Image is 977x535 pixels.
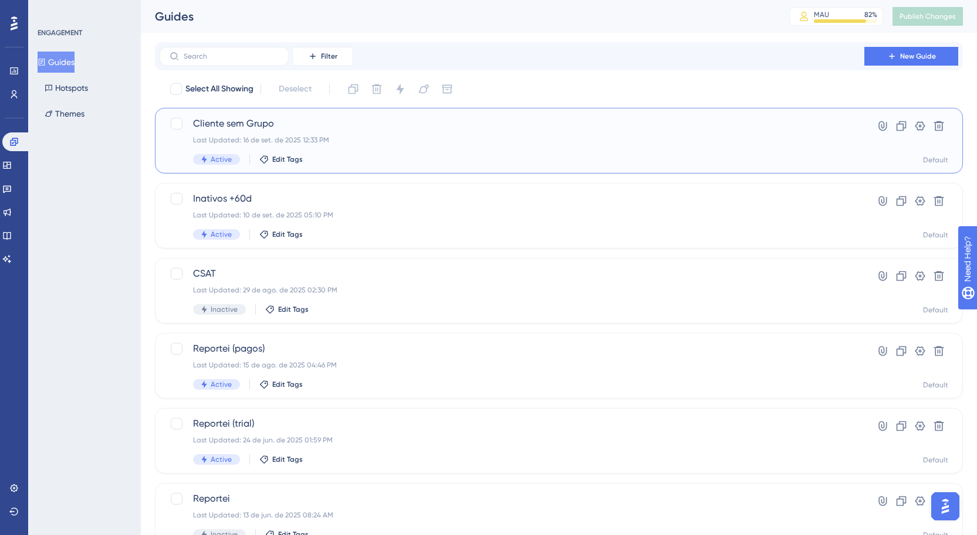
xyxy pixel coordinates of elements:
span: Reportei [193,492,831,506]
span: Active [211,380,232,389]
span: Reportei (trial) [193,417,831,431]
span: Select All Showing [185,82,253,96]
span: Active [211,155,232,164]
div: Last Updated: 29 de ago. de 2025 02:30 PM [193,285,831,295]
span: Active [211,455,232,464]
button: Themes [38,103,92,124]
div: MAU [814,10,829,19]
span: Edit Tags [272,230,303,239]
span: Cliente sem Grupo [193,117,831,131]
button: Deselect [268,79,322,100]
button: Guides [38,52,75,73]
button: Edit Tags [259,455,303,464]
button: Publish Changes [893,7,963,26]
span: Reportei (pagos) [193,342,831,356]
span: Inactive [211,305,238,314]
button: Hotspots [38,77,95,98]
div: Last Updated: 13 de jun. de 2025 08:24 AM [193,510,831,520]
span: Filter [321,52,337,61]
span: Active [211,230,232,239]
div: Default [923,380,948,390]
div: Last Updated: 24 de jun. de 2025 01:59 PM [193,435,831,445]
div: Guides [155,8,760,25]
div: Last Updated: 10 de set. de 2025 05:10 PM [193,210,831,220]
span: Edit Tags [278,305,309,314]
input: Search [184,52,279,60]
span: New Guide [900,52,936,61]
div: 82 % [864,10,877,19]
div: Default [923,455,948,465]
div: Last Updated: 16 de set. de 2025 12:33 PM [193,135,831,145]
iframe: UserGuiding AI Assistant Launcher [928,489,963,524]
button: Edit Tags [265,305,309,314]
span: Deselect [279,82,312,96]
div: ENGAGEMENT [38,28,82,38]
button: Edit Tags [259,230,303,239]
span: Edit Tags [272,155,303,164]
div: Default [923,305,948,315]
span: Edit Tags [272,380,303,389]
div: Default [923,230,948,240]
div: Default [923,155,948,165]
button: New Guide [864,47,958,66]
button: Filter [293,47,352,66]
div: Last Updated: 15 de ago. de 2025 04:46 PM [193,360,831,370]
button: Edit Tags [259,380,303,389]
span: Publish Changes [900,12,956,21]
span: CSAT [193,267,831,281]
button: Edit Tags [259,155,303,164]
span: Need Help? [28,3,73,17]
span: Edit Tags [272,455,303,464]
span: Inativos +60d [193,192,831,206]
